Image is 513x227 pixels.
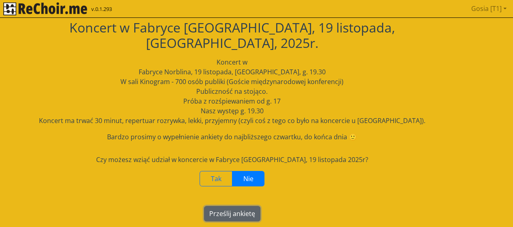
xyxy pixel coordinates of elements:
button: Prześlij ankietę [204,206,260,221]
h2: Koncert w Fabryce [GEOGRAPHIC_DATA], 19 listopada, [GEOGRAPHIC_DATA], 2025r. [2,20,462,51]
p: Koncert w Fabryce Norblina, 19 listopada, [GEOGRAPHIC_DATA], g. 19.30 W sali Kinogram - 700 osób ... [2,57,462,125]
span: Nie [243,174,253,183]
span: v.0.1.293 [91,5,112,13]
a: Gosia [T1] [468,0,510,17]
span: Tak [211,174,221,183]
img: rekłajer mi [3,2,87,15]
div: Czy możesz wziąć udział w koncercie w Fabryce [GEOGRAPHIC_DATA], 19 listopada 2025r? [2,155,462,164]
p: Bardzo prosimy o wypełnienie ankiety do najbliższego czwartku, do końca dnia 🙂 [2,132,462,142]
